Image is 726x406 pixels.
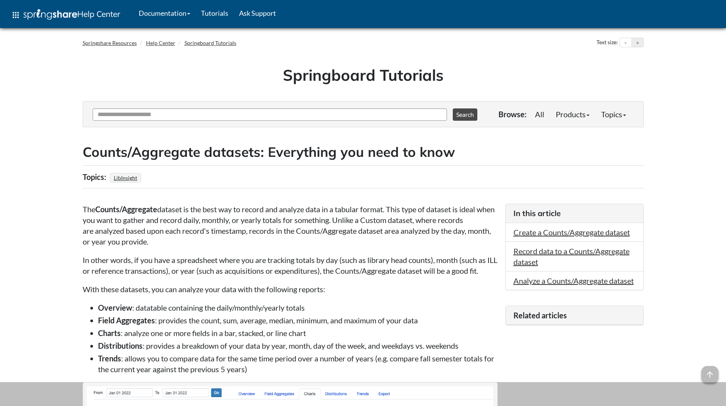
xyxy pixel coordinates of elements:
a: Products [550,106,595,122]
a: Topics [595,106,632,122]
h1: Springboard Tutorials [88,64,638,86]
p: With these datasets, you can analyze your data with the following reports: [83,284,498,295]
strong: Overview [98,303,132,312]
a: Documentation [133,3,196,23]
strong: Charts [98,328,121,338]
div: Text size: [595,38,620,48]
li: : datatable containing the daily/monthly/yearly totals [98,302,498,313]
li: : provides a breakdown of your data by year, month, day of the week, and weekdays vs. weekends [98,340,498,351]
a: Tutorials [196,3,234,23]
span: arrow_upward [701,366,718,383]
a: Record data to a Counts/Aggregate dataset [513,246,630,266]
span: apps [11,10,20,20]
button: Increase text size [632,38,643,47]
div: This site uses cookies as well as records your IP address for usage statistics. [75,388,651,400]
h2: Counts/Aggregate datasets: Everything you need to know [83,143,644,161]
span: Help Center [77,9,120,19]
div: Topics: [83,170,108,184]
p: Browse: [498,109,527,120]
img: Springshare [23,9,77,20]
a: Create a Counts/Aggregate dataset [513,228,630,237]
li: : analyze one or more fields in a bar, stacked, or line chart [98,328,498,338]
li: : allows you to compare data for the same time period over a number of years (e.g. compare fall s... [98,353,498,374]
strong: Trends [98,354,121,363]
strong: Distributions [98,341,143,350]
a: Springboard Tutorials [184,40,236,46]
p: The dataset is the best way to record and analyze data in a tabular format. This type of dataset ... [83,204,498,247]
a: Ask Support [234,3,281,23]
a: arrow_upward [701,367,718,376]
button: Decrease text size [620,38,631,47]
li: : provides the count, sum, average, median, minimum, and maximum of your data [98,315,498,326]
a: apps Help Center [6,3,126,27]
button: Search [453,108,477,121]
strong: Counts/Aggregate [95,205,157,214]
strong: Field Aggregates [98,316,155,325]
a: All [529,106,550,122]
a: Help Center [146,40,175,46]
a: Springshare Resources [83,40,137,46]
h3: In this article [513,208,636,219]
a: Analyze a Counts/Aggregate dataset [513,276,634,285]
p: In other words, if you have a spreadsheet where you are tracking totals by day (such as library h... [83,255,498,276]
span: Related articles [513,311,567,320]
a: LibInsight [113,172,138,183]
